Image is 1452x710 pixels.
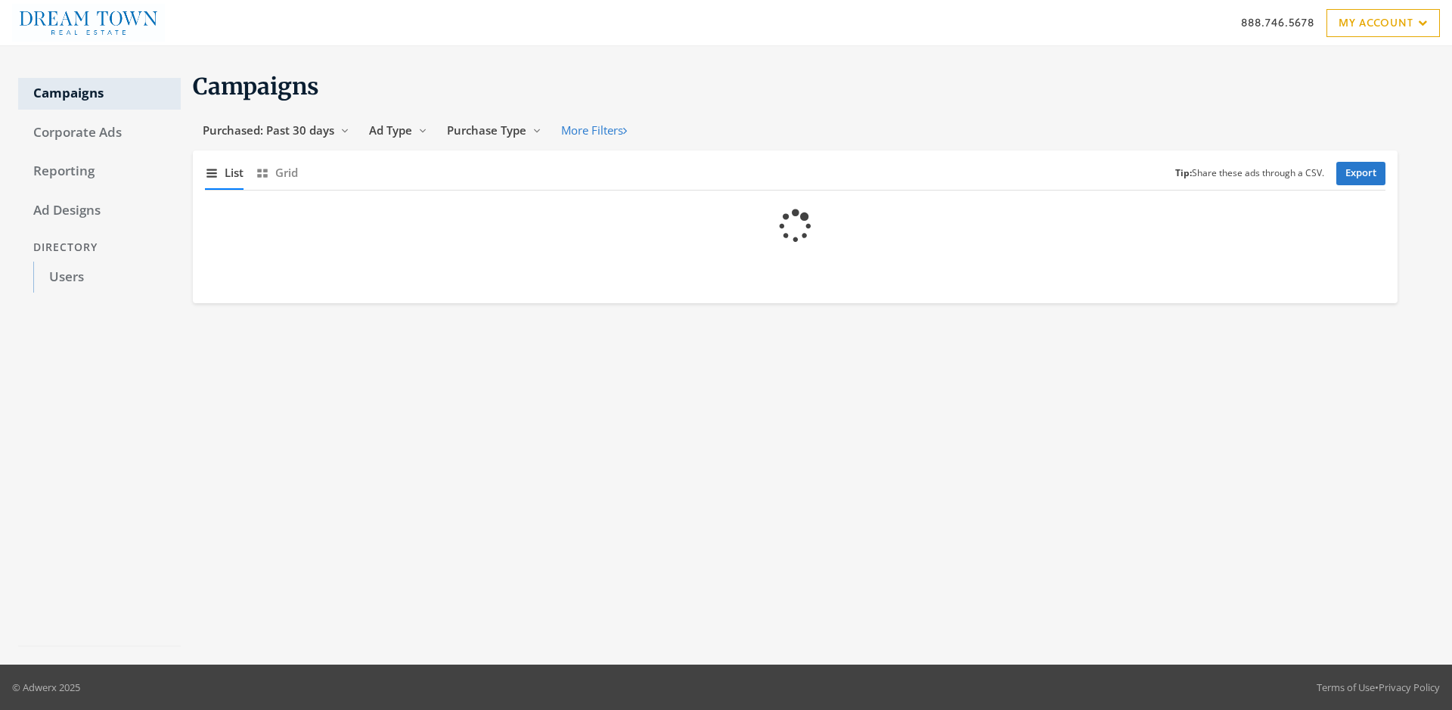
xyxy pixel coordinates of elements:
[193,116,359,144] button: Purchased: Past 30 days
[203,122,334,138] span: Purchased: Past 30 days
[12,680,80,695] p: © Adwerx 2025
[1379,681,1440,694] a: Privacy Policy
[1336,162,1385,185] a: Export
[18,195,181,227] a: Ad Designs
[1326,9,1440,37] a: My Account
[1175,166,1192,179] b: Tip:
[18,117,181,149] a: Corporate Ads
[447,122,526,138] span: Purchase Type
[1175,166,1324,181] small: Share these ads through a CSV.
[18,78,181,110] a: Campaigns
[12,4,165,42] img: Adwerx
[359,116,437,144] button: Ad Type
[551,116,637,144] button: More Filters
[1317,680,1440,695] div: •
[205,157,244,189] button: List
[193,72,319,101] span: Campaigns
[369,122,412,138] span: Ad Type
[1317,681,1375,694] a: Terms of Use
[33,262,181,293] a: Users
[18,156,181,188] a: Reporting
[275,164,298,181] span: Grid
[225,164,244,181] span: List
[1241,14,1314,30] a: 888.746.5678
[18,234,181,262] div: Directory
[437,116,551,144] button: Purchase Type
[256,157,298,189] button: Grid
